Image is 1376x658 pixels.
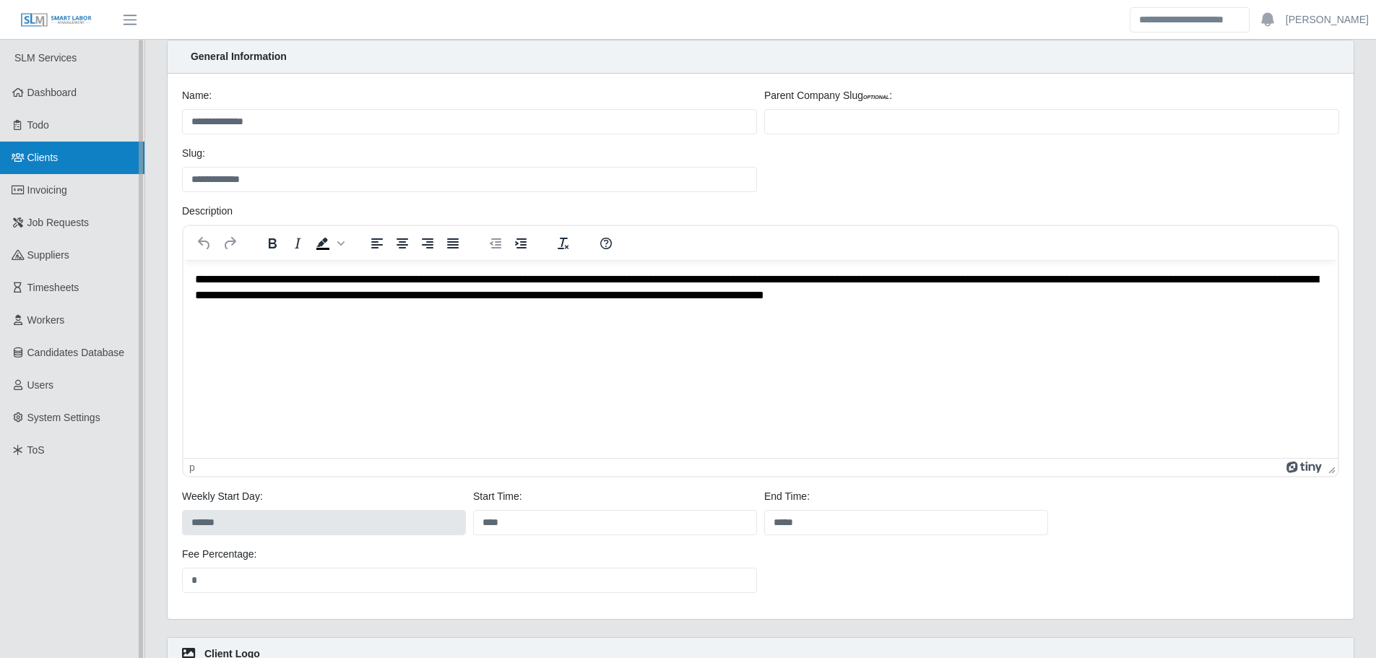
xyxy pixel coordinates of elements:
button: Align right [415,233,440,254]
button: Italic [285,233,310,254]
button: Bold [260,233,285,254]
div: Press the Up and Down arrow keys to resize the editor. [1323,459,1338,476]
span: System Settings [27,412,100,423]
input: Search [1130,7,1250,33]
button: Align center [390,233,415,254]
button: Justify [441,233,465,254]
span: SLM Services [14,52,77,64]
label: Weekly Start Day: [182,489,263,504]
span: Users [27,379,54,391]
label: Name: [182,88,212,103]
a: Powered by Tiny [1286,462,1323,473]
button: Decrease indent [483,233,508,254]
label: Fee Percentage: [182,547,257,562]
button: Redo [217,233,242,254]
button: Increase indent [509,233,533,254]
span: Candidates Database [27,347,125,358]
label: End Time: [764,489,810,504]
div: p [189,462,195,473]
span: Timesheets [27,282,79,293]
button: Undo [192,233,217,254]
span: Dashboard [27,87,77,98]
label: Description [182,204,233,219]
span: Clients [27,152,59,163]
strong: General Information [191,51,287,62]
label: Start Time: [473,489,522,504]
a: [PERSON_NAME] [1286,12,1369,27]
div: Background color Black [311,233,347,254]
label: Parent Company Slug : [764,88,892,103]
span: Invoicing [27,184,67,196]
span: ToS [27,444,45,456]
span: Workers [27,314,65,326]
button: Align left [365,233,389,254]
span: Todo [27,119,49,131]
span: Job Requests [27,217,90,228]
button: Help [594,233,618,254]
label: Slug: [182,146,205,161]
button: Clear formatting [551,233,576,254]
img: SLM Logo [20,12,92,28]
span: Suppliers [27,249,69,261]
iframe: Rich Text Area [183,260,1338,458]
i: optional [863,95,889,100]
